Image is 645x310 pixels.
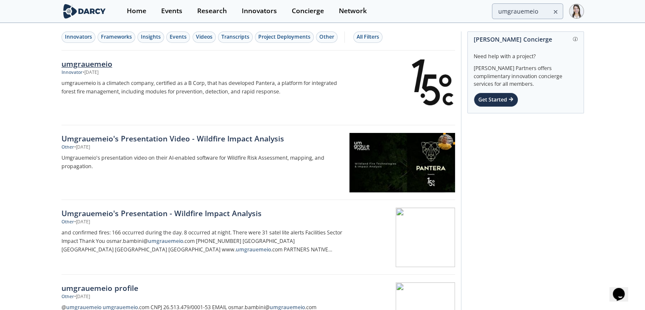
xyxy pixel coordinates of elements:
[474,60,578,88] div: [PERSON_NAME] Partners offers complimentary innovation concierge services for all members.
[61,51,455,125] a: umgrauemeio Innovator •[DATE] umgrauemeio is a climatech company, certified as a B Corp, that has...
[339,8,367,14] div: Network
[474,93,518,107] div: Get Started
[196,33,212,41] div: Videos
[83,69,98,76] div: • [DATE]
[61,228,342,254] p: and confirmed fires: 166 occurred during the day. 8 occurred at night. There were 31 satel lite a...
[101,33,132,41] div: Frameworks
[573,37,578,42] img: information.svg
[236,246,271,253] strong: umgrauemeio
[61,219,74,225] div: Other
[319,33,334,41] div: Other
[61,58,342,69] div: umgrauemeio
[197,8,227,14] div: Research
[61,200,455,275] a: Umgrauemeio's Presentation - Wildfire Impact Analysis Other •[DATE] and confirmed fires: 166 occu...
[474,32,578,47] div: [PERSON_NAME] Concierge
[74,293,90,300] div: • [DATE]
[61,144,74,151] div: Other
[474,47,578,60] div: Need help with a project?
[141,33,161,41] div: Insights
[166,31,190,43] button: Events
[221,33,249,41] div: Transcripts
[148,237,183,245] strong: umgrauemeio
[193,31,216,43] button: Videos
[218,31,253,43] button: Transcripts
[316,31,338,43] button: Other
[357,33,379,41] div: All Filters
[61,69,83,76] div: Innovator
[61,282,342,293] div: umgrauemeio profile
[61,125,455,200] a: Umgrauemeio's Presentation Video - Wildfire Impact Analysis Other •[DATE] Umgrauemeio's presentat...
[353,31,383,43] button: All Filters
[292,8,324,14] div: Concierge
[255,31,314,43] button: Project Deployments
[61,133,342,144] div: Umgrauemeio's Presentation Video - Wildfire Impact Analysis
[127,8,146,14] div: Home
[161,8,182,14] div: Events
[170,33,187,41] div: Events
[98,31,135,43] button: Frameworks
[65,33,92,41] div: Innovators
[609,276,637,302] iframe: chat widget
[61,208,342,219] div: Umgrauemeio's Presentation - Wildfire Impact Analysis
[412,59,453,105] img: umgrauemeio
[492,3,563,19] input: Advanced Search
[61,293,74,300] div: Other
[61,154,342,171] p: Umgrauemeio's presentation video on their AI-enabled software for Wildfire Risk Assessment, mappi...
[137,31,164,43] button: Insights
[74,144,90,151] div: • [DATE]
[74,219,90,225] div: • [DATE]
[258,33,310,41] div: Project Deployments
[61,31,95,43] button: Innovators
[61,4,108,19] img: logo-wide.svg
[61,79,342,96] p: umgrauemeio is a climatech company, certified as a B Corp, that has developed Pantera, a platform...
[569,4,584,19] img: Profile
[242,8,277,14] div: Innovators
